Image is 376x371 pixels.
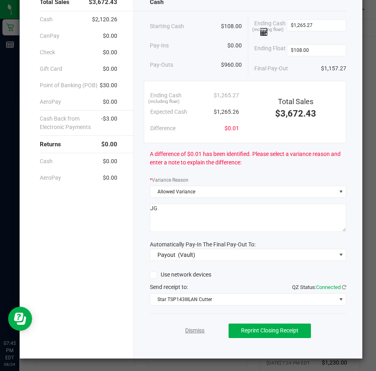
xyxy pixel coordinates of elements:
[40,136,118,153] div: Returns
[103,65,117,73] span: $0.00
[103,98,117,106] span: $0.00
[254,64,288,73] span: Final Pay-Out
[150,186,336,197] span: Allowed Variance
[148,98,180,105] span: (including float)
[101,115,117,131] span: -$3.00
[241,327,298,334] span: Reprint Closing Receipt
[185,326,204,335] a: Dismiss
[221,61,242,69] span: $960.00
[221,22,242,31] span: $108.00
[254,44,286,56] span: Ending Float
[103,48,117,57] span: $0.00
[8,307,32,331] iframe: Resource center
[157,252,176,258] span: Payout
[292,284,346,290] span: QZ Status:
[40,115,102,131] span: Cash Back from Electronic Payments
[178,252,195,258] span: (Vault)
[225,124,239,133] span: $0.01
[150,124,176,133] span: Difference
[278,97,313,106] span: Total Sales
[103,157,117,166] span: $0.00
[150,176,188,184] label: Variance Reason
[92,15,117,24] span: $2,120.26
[150,271,211,279] label: Use network devices
[254,19,287,36] span: Ending Cash
[150,91,182,100] span: Ending Cash
[150,108,187,116] span: Expected Cash
[150,22,184,31] span: Starting Cash
[229,324,311,338] button: Reprint Closing Receipt
[40,15,53,24] span: Cash
[150,61,173,69] span: Pay-Outs
[275,109,316,119] span: $3,672.43
[40,81,98,90] span: Point of Banking (POB)
[150,150,346,167] span: A difference of $0.01 has been identified. Please select a variance reason and enter a note to ex...
[214,108,239,116] span: $1,265.26
[252,27,284,33] span: (including float)
[40,174,61,182] span: AeroPay
[316,284,341,290] span: Connected
[40,48,55,57] span: Check
[150,241,255,248] span: Automatically Pay-In The Final Pay-Out To:
[150,41,169,50] span: Pay-Ins
[321,64,346,73] span: $1,157.27
[101,140,117,149] span: $0.00
[150,294,336,305] span: Star TSP143IIILAN Cutter
[40,65,62,73] span: Gift Card
[103,174,117,182] span: $0.00
[40,157,53,166] span: Cash
[100,81,117,90] span: $30.00
[227,41,242,50] span: $0.00
[103,32,117,40] span: $0.00
[40,98,61,106] span: AeroPay
[150,284,188,290] span: Send receipt to:
[40,32,59,40] span: CanPay
[214,91,239,100] span: $1,265.27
